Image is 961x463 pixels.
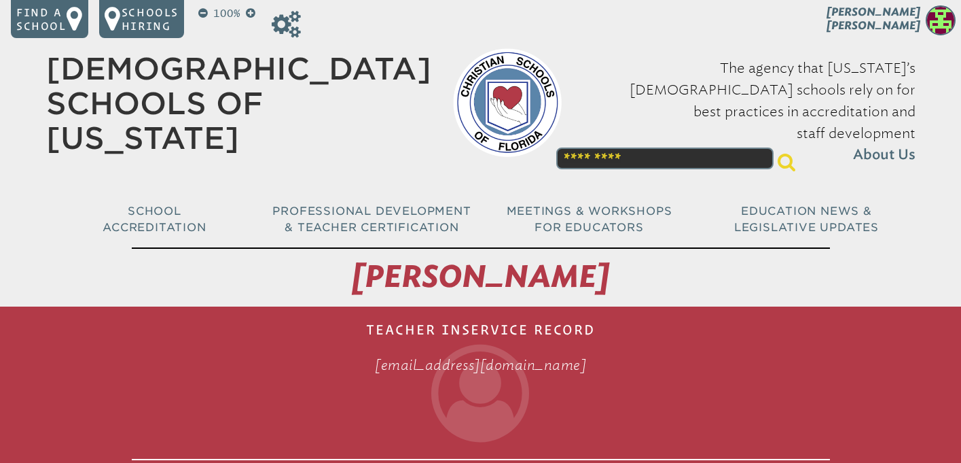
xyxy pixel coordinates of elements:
[16,5,67,33] p: Find a school
[46,51,431,156] a: [DEMOGRAPHIC_DATA] Schools of [US_STATE]
[272,205,471,234] span: Professional Development & Teacher Certification
[453,48,562,157] img: csf-logo-web-colors.png
[583,57,915,166] p: The agency that [US_STATE]’s [DEMOGRAPHIC_DATA] schools rely on for best practices in accreditati...
[211,5,243,22] p: 100%
[827,5,920,32] span: [PERSON_NAME] [PERSON_NAME]
[103,205,206,234] span: School Accreditation
[352,258,609,295] span: [PERSON_NAME]
[507,205,672,234] span: Meetings & Workshops for Educators
[734,205,879,234] span: Education News & Legislative Updates
[132,312,830,460] h1: Teacher Inservice Record
[926,5,956,35] img: 0bbf8eee369ea1767a7baf293491133e
[122,5,179,33] p: Schools Hiring
[853,144,915,166] span: About Us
